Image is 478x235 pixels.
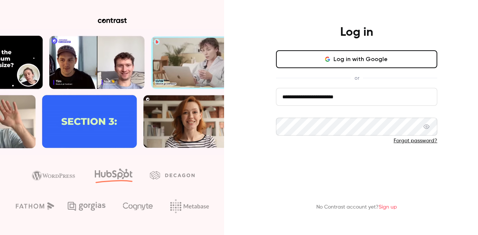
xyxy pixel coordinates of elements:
img: decagon [150,171,195,179]
span: or [351,74,363,82]
p: No Contrast account yet? [316,203,397,211]
button: Log in [276,156,437,174]
button: Log in with Google [276,50,437,68]
h4: Log in [340,25,373,40]
a: Sign up [379,204,397,210]
a: Forgot password? [394,138,437,143]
